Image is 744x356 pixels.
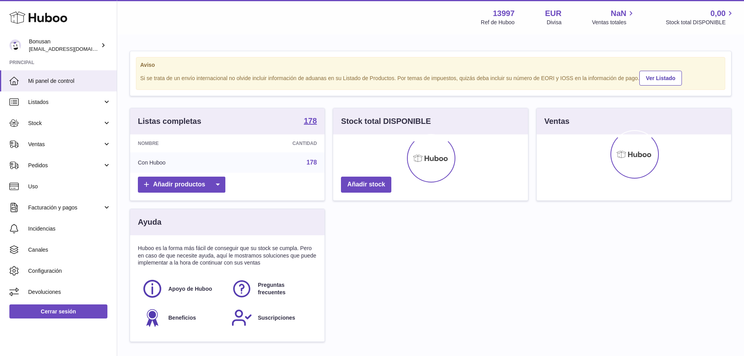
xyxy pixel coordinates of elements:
span: Ventas totales [592,19,635,26]
div: Divisa [547,19,562,26]
span: Incidencias [28,225,111,233]
span: Apoyo de Huboo [168,285,212,293]
h3: Stock total DISPONIBLE [341,116,431,127]
p: Huboo es la forma más fácil de conseguir que su stock se cumpla. Pero en caso de que necesite ayu... [138,245,317,267]
span: Configuración [28,267,111,275]
a: NaN Ventas totales [592,8,635,26]
a: Beneficios [142,307,223,328]
strong: Aviso [140,61,721,69]
h3: Ventas [544,116,569,127]
span: Uso [28,183,111,190]
a: 178 [307,159,317,166]
span: [EMAIL_ADDRESS][DOMAIN_NAME] [29,46,115,52]
th: Cantidad [231,134,325,152]
a: Suscripciones [231,307,313,328]
span: Mi panel de control [28,77,111,85]
th: Nombre [130,134,231,152]
span: Facturación y pagos [28,204,103,211]
span: Stock [28,120,103,127]
a: Añadir stock [341,177,391,193]
div: Si se trata de un envío internacional no olvide incluir información de aduanas en su Listado de P... [140,70,721,86]
span: Preguntas frecuentes [258,281,312,296]
span: NaN [611,8,626,19]
a: Añadir productos [138,177,225,193]
span: Canales [28,246,111,254]
span: Listados [28,98,103,106]
a: Apoyo de Huboo [142,278,223,299]
img: info@bonusan.es [9,39,21,51]
span: Beneficios [168,314,196,322]
strong: EUR [545,8,562,19]
strong: 178 [304,117,317,125]
span: Ventas [28,141,103,148]
span: Suscripciones [258,314,295,322]
span: Devoluciones [28,288,111,296]
strong: 13997 [493,8,515,19]
a: 0,00 Stock total DISPONIBLE [666,8,735,26]
div: Ref de Huboo [481,19,514,26]
span: Stock total DISPONIBLE [666,19,735,26]
h3: Ayuda [138,217,161,227]
a: Preguntas frecuentes [231,278,313,299]
span: Pedidos [28,162,103,169]
a: Cerrar sesión [9,304,107,318]
a: 178 [304,117,317,126]
span: 0,00 [710,8,726,19]
a: Ver Listado [639,71,682,86]
h3: Listas completas [138,116,201,127]
td: Con Huboo [130,152,231,173]
div: Bonusan [29,38,99,53]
